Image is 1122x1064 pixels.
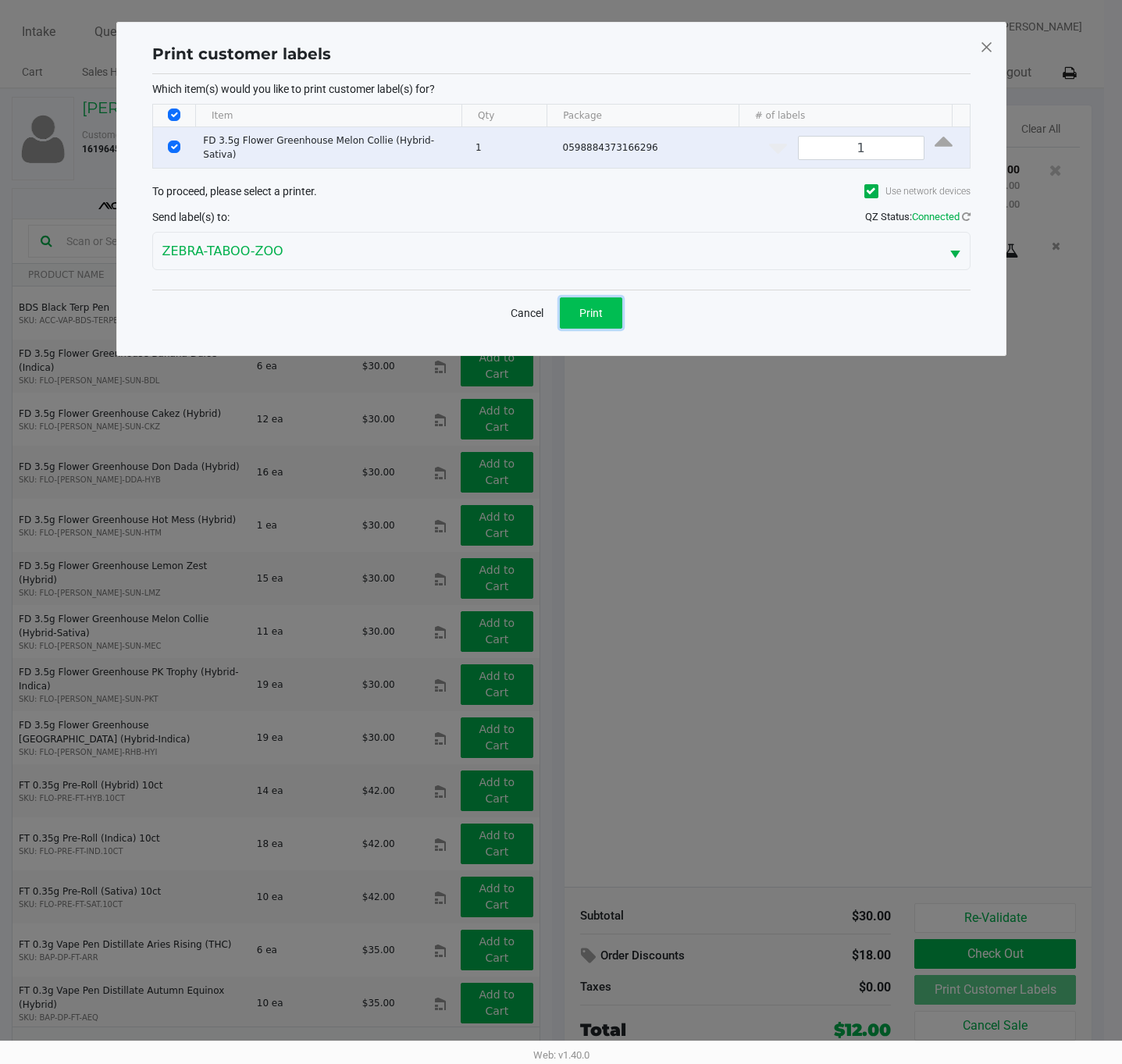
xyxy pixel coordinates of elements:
th: Package [547,105,739,127]
th: # of labels [739,105,952,127]
label: Use network devices [864,184,971,198]
input: Select Row [168,141,180,153]
span: QZ Status: [865,211,971,222]
p: Which item(s) would you like to print customer label(s) for? [152,82,971,96]
span: Connected [912,211,960,222]
span: Web: v1.40.0 [533,1049,589,1061]
span: Print [579,307,603,319]
td: FD 3.5g Flower Greenhouse Melon Collie (Hybrid-Sativa) [196,127,468,168]
button: Cancel [500,297,554,329]
div: Data table [153,105,970,168]
span: To proceed, please select a printer. [152,185,317,197]
th: Qty [461,105,547,127]
td: 1 [468,127,556,168]
th: Item [195,105,461,127]
input: Select All Rows [168,109,180,121]
td: 0598884373166296 [556,127,752,168]
span: Send label(s) to: [152,211,230,223]
h1: Print customer labels [152,42,331,66]
span: ZEBRA-TABOO-ZOO [162,242,931,261]
button: Select [940,233,970,269]
button: Print [560,297,622,329]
